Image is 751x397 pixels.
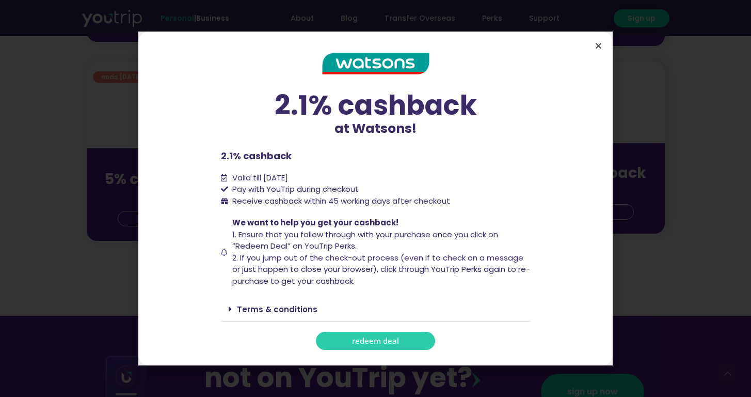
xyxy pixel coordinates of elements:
[232,172,288,183] span: Valid till [DATE]
[316,332,435,350] a: redeem deal
[237,304,317,315] a: Terms & conditions
[221,91,531,139] div: at Watsons!
[232,229,498,252] span: 1. Ensure that you follow through with your purchase once you click on “Redeem Deal” on YouTrip P...
[232,252,530,286] span: 2. If you jump out of the check-out process (even if to check on a message or just happen to clos...
[232,217,398,228] span: We want to help you get your cashback!
[230,184,359,195] span: Pay with YouTrip during checkout
[595,42,602,50] a: Close
[221,297,531,322] div: Terms & conditions
[230,195,450,207] span: Receive cashback within 45 working days after checkout
[221,91,531,119] div: 2.1% cashback
[352,337,399,345] span: redeem deal
[221,149,531,163] p: 2.1% cashback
